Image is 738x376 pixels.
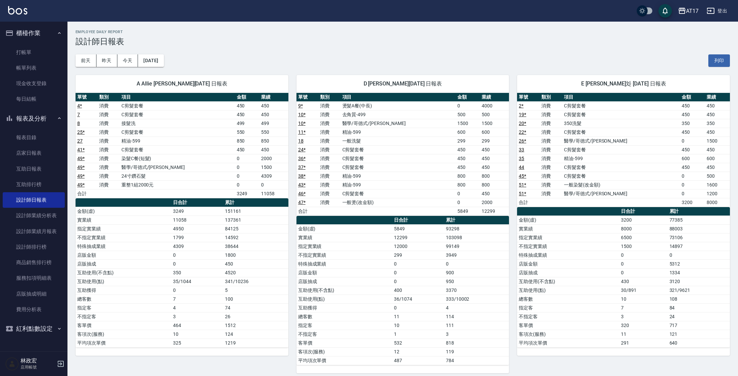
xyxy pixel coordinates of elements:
[444,216,509,225] th: 累計
[97,119,119,128] td: 消費
[480,163,509,172] td: 450
[76,198,288,348] table: a dense table
[619,268,668,277] td: 0
[341,145,456,154] td: C剪髮套餐
[5,357,19,371] img: Person
[296,295,392,303] td: 互助使用(點)
[171,216,223,224] td: 11058
[3,24,65,42] button: 櫃檯作業
[235,128,259,136] td: 550
[456,101,480,110] td: 0
[562,93,680,102] th: 項目
[84,80,280,87] span: A Allie [PERSON_NAME][DATE] 日報表
[444,295,509,303] td: 333/10002
[540,189,562,198] td: 消費
[705,145,730,154] td: 450
[296,224,392,233] td: 金額(虛)
[392,259,444,268] td: 0
[259,189,288,198] td: 11058
[259,136,288,145] td: 850
[120,93,235,102] th: 項目
[96,54,117,67] button: 昨天
[525,80,722,87] span: E [PERSON_NAME]彣 [DATE] 日報表
[318,154,340,163] td: 消費
[444,251,509,259] td: 3949
[235,172,259,180] td: 0
[3,208,65,223] a: 設計師業績分析表
[658,4,672,18] button: save
[517,268,619,277] td: 店販抽成
[686,7,699,15] div: AT17
[171,224,223,233] td: 4950
[562,136,680,145] td: 醫學/哥德式/[PERSON_NAME]
[259,110,288,119] td: 450
[341,93,456,102] th: 項目
[138,54,164,67] button: [DATE]
[318,136,340,145] td: 消費
[517,251,619,259] td: 特殊抽成業績
[3,60,65,76] a: 帳單列表
[444,277,509,286] td: 950
[97,136,119,145] td: 消費
[444,242,509,251] td: 99149
[480,93,509,102] th: 業績
[517,224,619,233] td: 實業績
[444,286,509,295] td: 3370
[76,93,97,102] th: 單號
[562,172,680,180] td: C剪髮套餐
[318,93,340,102] th: 類別
[259,180,288,189] td: 0
[296,93,509,216] table: a dense table
[456,136,480,145] td: 299
[680,198,705,207] td: 3200
[456,189,480,198] td: 0
[76,54,96,67] button: 前天
[76,242,171,251] td: 特殊抽成業績
[296,277,392,286] td: 店販抽成
[456,145,480,154] td: 450
[619,242,668,251] td: 1500
[456,93,480,102] th: 金額
[3,145,65,161] a: 店家日報表
[341,136,456,145] td: 一般洗髮
[705,119,730,128] td: 350
[668,242,730,251] td: 14897
[235,163,259,172] td: 0
[235,136,259,145] td: 850
[540,110,562,119] td: 消費
[480,198,509,207] td: 2000
[456,172,480,180] td: 800
[305,80,501,87] span: D [PERSON_NAME][DATE] 日報表
[171,277,223,286] td: 35/1044
[318,198,340,207] td: 消費
[619,259,668,268] td: 0
[619,286,668,295] td: 30/891
[480,154,509,163] td: 450
[668,259,730,268] td: 5312
[456,198,480,207] td: 0
[259,145,288,154] td: 450
[480,101,509,110] td: 4000
[76,268,171,277] td: 互助使用(不含點)
[97,128,119,136] td: 消費
[120,172,235,180] td: 24寸鑽石髮
[296,251,392,259] td: 不指定實業績
[562,119,680,128] td: 350洗髮
[517,93,540,102] th: 單號
[171,233,223,242] td: 1799
[97,172,119,180] td: 消費
[705,198,730,207] td: 8000
[480,128,509,136] td: 600
[97,110,119,119] td: 消費
[456,119,480,128] td: 1500
[171,268,223,277] td: 350
[456,207,480,216] td: 5849
[392,295,444,303] td: 36/1074
[540,172,562,180] td: 消費
[235,101,259,110] td: 450
[76,277,171,286] td: 互助使用(點)
[3,255,65,270] a: 商品銷售排行榜
[341,101,456,110] td: 燙髮A餐(中長)
[668,268,730,277] td: 1334
[668,207,730,216] th: 累計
